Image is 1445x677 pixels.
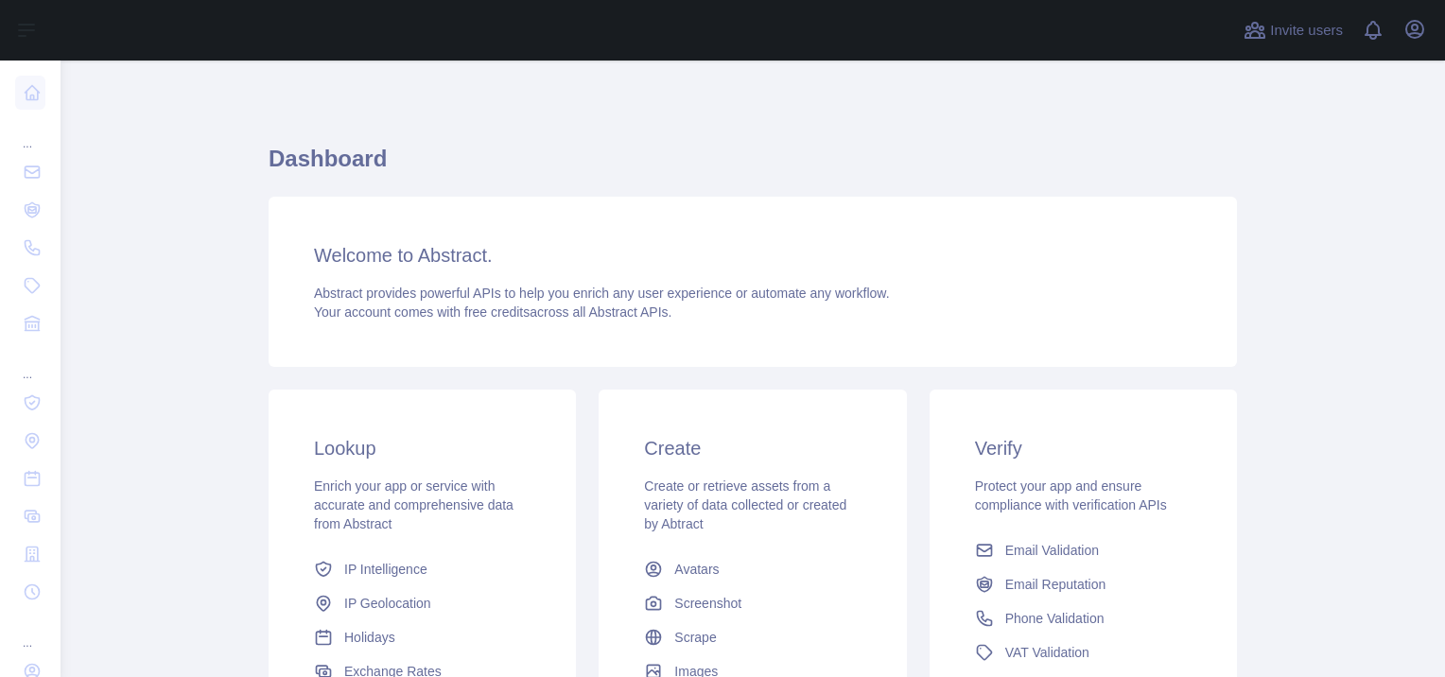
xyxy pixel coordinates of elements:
a: Avatars [636,552,868,586]
span: Protect your app and ensure compliance with verification APIs [975,478,1167,512]
button: Invite users [1240,15,1347,45]
span: Holidays [344,628,395,647]
a: IP Geolocation [306,586,538,620]
a: Phone Validation [967,601,1199,635]
span: Scrape [674,628,716,647]
span: VAT Validation [1005,643,1089,662]
span: free credits [464,304,530,320]
span: Create or retrieve assets from a variety of data collected or created by Abtract [644,478,846,531]
div: ... [15,344,45,382]
h3: Create [644,435,861,461]
div: ... [15,613,45,651]
h3: Lookup [314,435,531,461]
span: Avatars [674,560,719,579]
h3: Welcome to Abstract. [314,242,1192,269]
a: Email Validation [967,533,1199,567]
span: IP Geolocation [344,594,431,613]
a: Screenshot [636,586,868,620]
a: VAT Validation [967,635,1199,669]
span: Phone Validation [1005,609,1105,628]
h3: Verify [975,435,1192,461]
span: Email Validation [1005,541,1099,560]
span: Abstract provides powerful APIs to help you enrich any user experience or automate any workflow. [314,286,890,301]
a: Email Reputation [967,567,1199,601]
span: Invite users [1270,20,1343,42]
span: Your account comes with across all Abstract APIs. [314,304,671,320]
span: Enrich your app or service with accurate and comprehensive data from Abstract [314,478,514,531]
a: Scrape [636,620,868,654]
span: IP Intelligence [344,560,427,579]
span: Email Reputation [1005,575,1106,594]
a: IP Intelligence [306,552,538,586]
div: ... [15,113,45,151]
span: Screenshot [674,594,741,613]
a: Holidays [306,620,538,654]
h1: Dashboard [269,144,1237,189]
